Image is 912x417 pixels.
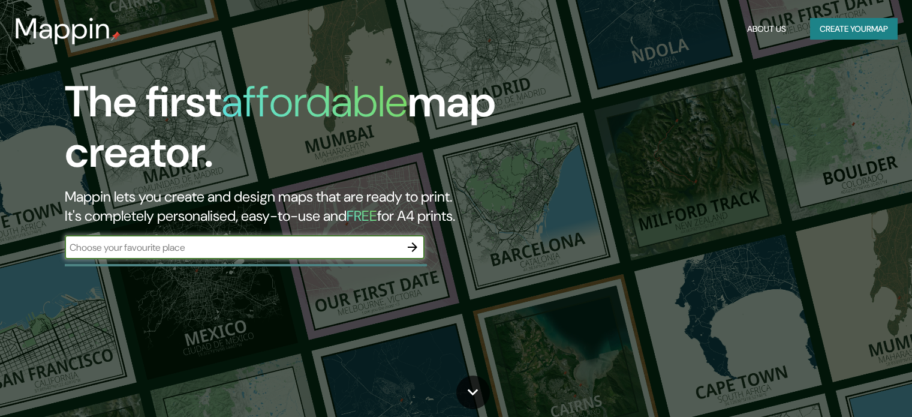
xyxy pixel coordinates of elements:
input: Choose your favourite place [65,241,401,254]
button: Create yourmap [810,18,898,40]
h1: affordable [221,74,408,130]
h2: Mappin lets you create and design maps that are ready to print. It's completely personalised, eas... [65,187,521,226]
img: mappin-pin [111,31,121,41]
h5: FREE [347,206,377,225]
button: About Us [742,18,791,40]
h1: The first map creator. [65,77,521,187]
h3: Mappin [14,12,111,46]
